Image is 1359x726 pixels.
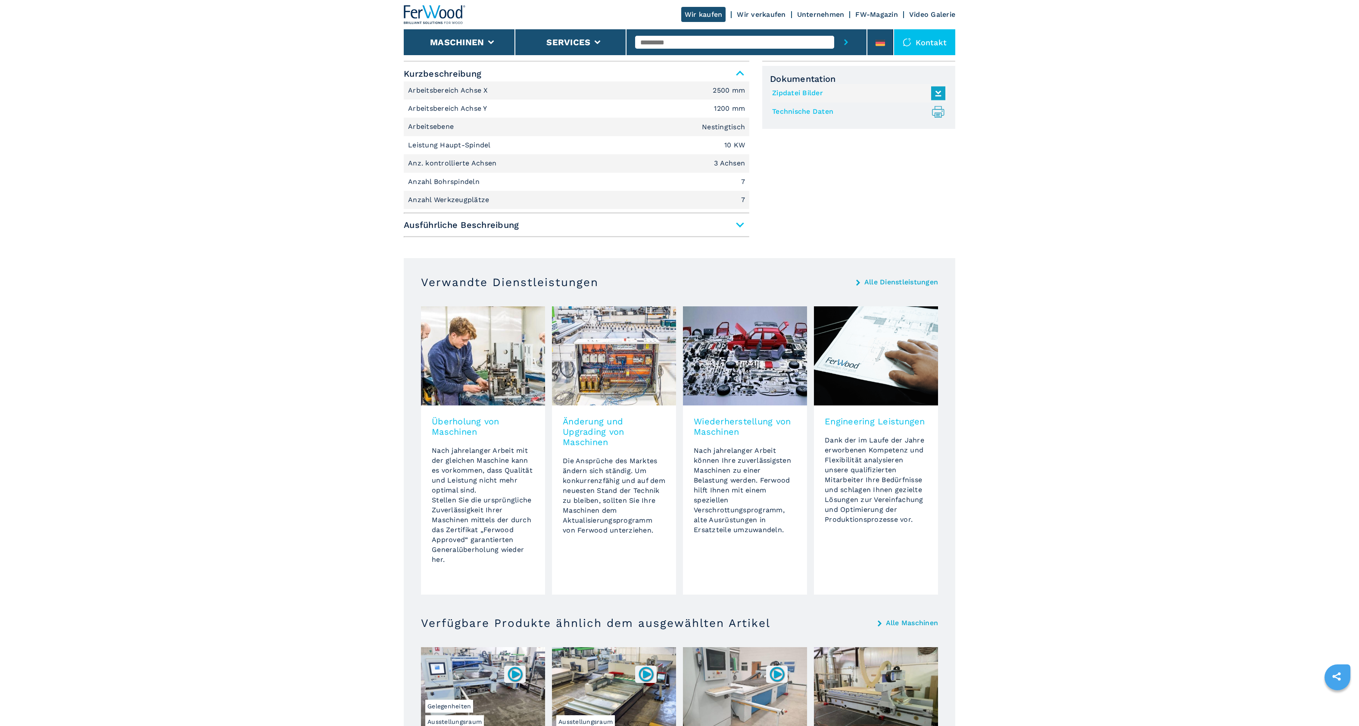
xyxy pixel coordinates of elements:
[894,29,955,55] div: Kontakt
[737,10,785,19] a: Wir verkaufen
[404,81,749,209] div: Kurzbeschreibung
[769,666,785,682] img: 006279
[421,275,598,289] h3: Verwandte Dienstleistungen
[552,306,676,405] img: image
[797,10,845,19] a: Unternehmen
[814,306,938,595] a: Engineering LeistungenDank der im Laufe der Jahre erworbenen Kompetenz und Flexibilität analysier...
[683,306,807,405] img: image
[825,435,927,524] p: Dank der im Laufe der Jahre erworbenen Kompetenz und Flexibilität analysieren unsere qualifiziert...
[408,195,492,205] p: Anzahl Werkzeugplätze
[421,616,770,630] h3: Verfügbare Produkte ähnlich dem ausgewählten Artikel
[432,416,534,437] h3: Überholung von Maschinen
[421,306,545,405] img: image
[772,105,941,119] a: Technische Daten
[1322,687,1353,720] iframe: Chat
[563,416,665,447] h3: Änderung und Upgrading von Maschinen
[408,104,489,113] p: Arbeitsbereich Achse Y
[430,37,484,47] button: Maschinen
[834,29,858,55] button: submit-button
[855,10,898,19] a: FW-Magazin
[683,306,807,595] a: Wiederherstellung von MaschinenNach jahrelanger Arbeit können Ihre zuverlässigsten Maschinen zu e...
[694,446,796,535] p: Nach jahrelanger Arbeit können Ihre zuverlässigsten Maschinen zu einer Belastung werden. Ferwood ...
[770,74,948,84] span: Dokumentation
[404,5,466,24] img: Ferwood
[681,7,726,22] a: Wir kaufen
[546,37,590,47] button: Services
[714,160,745,167] em: 3 Achsen
[694,416,796,437] h3: Wiederherstellung von Maschinen
[507,666,524,682] img: 006228
[864,279,938,286] a: Alle Dienstleistungen
[552,306,676,595] a: Änderung und Upgrading von MaschinenDie Ansprüche des Marktes ändern sich ständig. Um konkurrenzf...
[702,124,745,131] em: Nestingtisch
[741,178,745,185] em: 7
[408,122,456,131] p: Arbeitsebene
[909,10,955,19] a: Video Galerie
[772,86,941,100] a: Zipdatei Bilder
[408,177,482,187] p: Anzahl Bohrspindeln
[638,666,655,682] img: 006416
[408,159,499,168] p: Anz. kontrollierte Achsen
[713,87,745,94] em: 2500 mm
[404,217,749,233] span: Ausführliche Beschreibung
[1326,666,1347,687] a: sharethis
[714,105,745,112] em: 1200 mm
[825,416,927,427] h3: Engineering Leistungen
[425,700,473,713] span: Gelegenheiten
[421,306,545,595] a: Überholung von MaschinenNach jahrelanger Arbeit mit der gleichen Maschine kann es vorkommen, dass...
[404,66,749,81] span: Kurzbeschreibung
[408,86,490,95] p: Arbeitsbereich Achse X
[741,196,745,203] em: 7
[563,456,665,535] p: Die Ansprüche des Marktes ändern sich ständig. Um konkurrenzfähig und auf dem neuesten Stand der ...
[886,620,938,626] a: Alle Maschinen
[724,142,745,149] em: 10 KW
[432,446,534,564] p: Nach jahrelanger Arbeit mit der gleichen Maschine kann es vorkommen, dass Qualität und Leistung n...
[814,306,938,405] img: image
[408,140,493,150] p: Leistung Haupt-Spindel
[903,38,911,47] img: Kontakt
